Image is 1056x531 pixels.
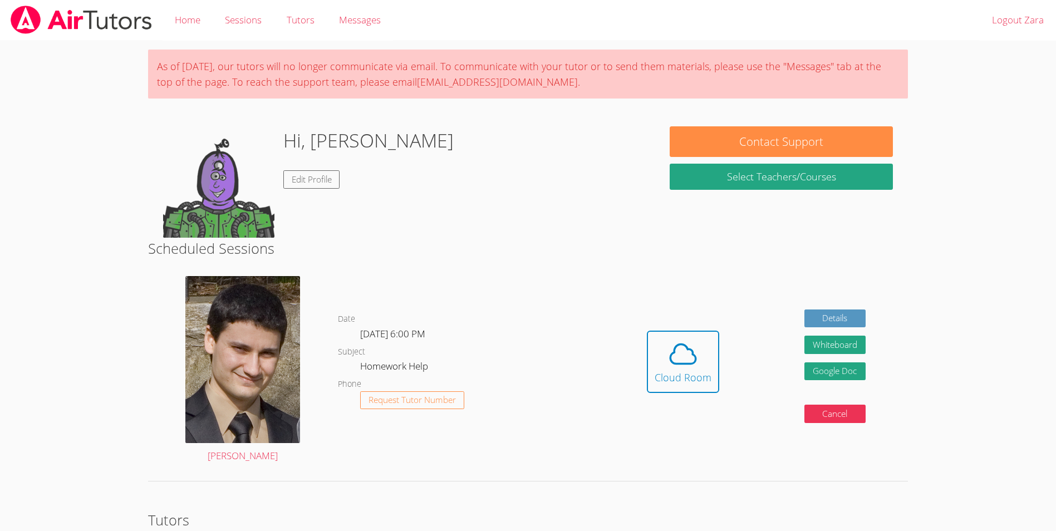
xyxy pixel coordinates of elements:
a: Google Doc [804,362,866,381]
div: Cloud Room [655,370,711,385]
dd: Homework Help [360,358,430,377]
dt: Date [338,312,355,326]
a: Select Teachers/Courses [670,164,893,190]
span: Request Tutor Number [369,396,456,404]
dt: Phone [338,377,361,391]
button: Cloud Room [647,331,719,393]
h2: Tutors [148,509,908,530]
button: Request Tutor Number [360,391,464,410]
div: As of [DATE], our tutors will no longer communicate via email. To communicate with your tutor or ... [148,50,908,99]
h2: Scheduled Sessions [148,238,908,259]
img: david.jpg [185,276,300,443]
a: Edit Profile [283,170,340,189]
dt: Subject [338,345,365,359]
img: airtutors_banner-c4298cdbf04f3fff15de1276eac7730deb9818008684d7c2e4769d2f7ddbe033.png [9,6,153,34]
h1: Hi, [PERSON_NAME] [283,126,454,155]
button: Contact Support [670,126,893,157]
button: Whiteboard [804,336,866,354]
a: [PERSON_NAME] [185,276,300,464]
img: default.png [163,126,274,238]
button: Cancel [804,405,866,423]
span: [DATE] 6:00 PM [360,327,425,340]
span: Messages [339,13,381,26]
a: Details [804,309,866,328]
